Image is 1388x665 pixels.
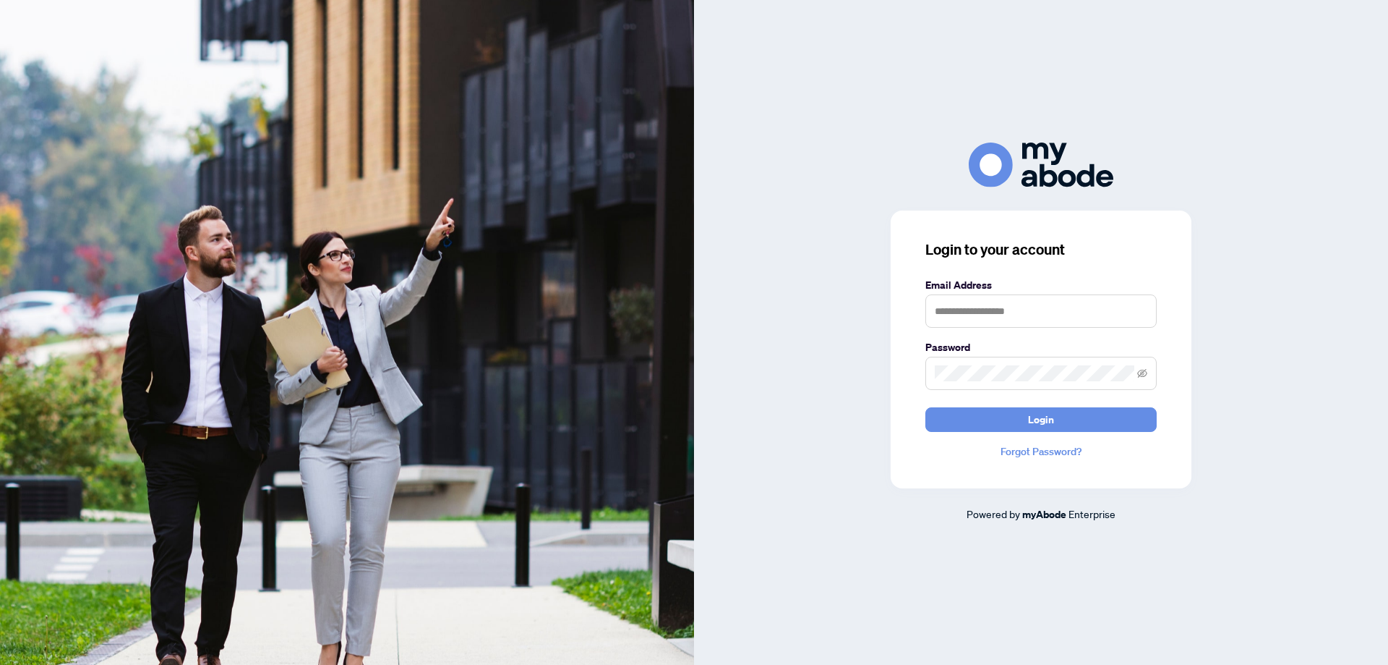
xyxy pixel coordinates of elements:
[1068,507,1115,520] span: Enterprise
[925,339,1157,355] label: Password
[969,143,1113,187] img: ma-logo
[925,240,1157,260] h3: Login to your account
[925,444,1157,459] a: Forgot Password?
[1137,368,1147,378] span: eye-invisible
[925,277,1157,293] label: Email Address
[1022,507,1066,522] a: myAbode
[925,407,1157,432] button: Login
[1028,408,1054,431] span: Login
[967,507,1020,520] span: Powered by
